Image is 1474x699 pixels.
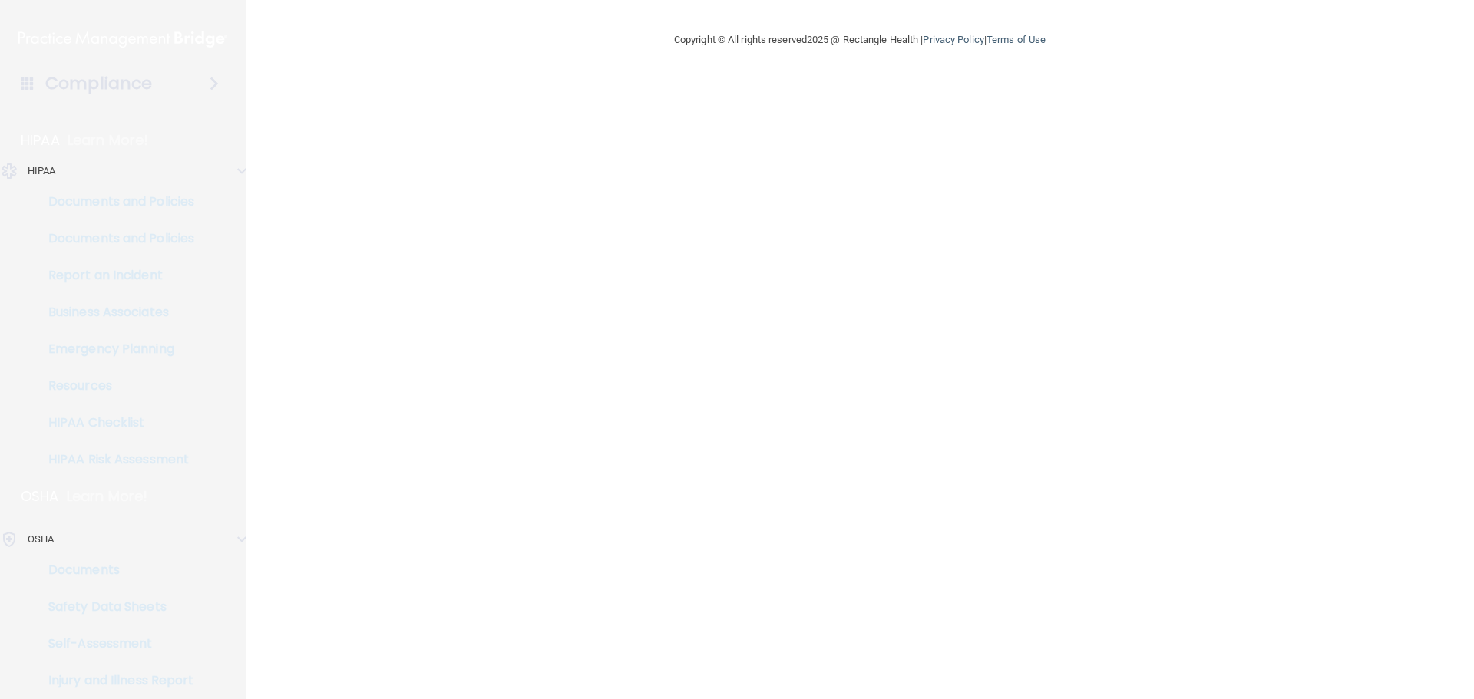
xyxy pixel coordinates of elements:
p: HIPAA Risk Assessment [10,452,220,467]
p: OSHA [21,487,59,506]
p: OSHA [28,530,54,549]
p: Self-Assessment [10,636,220,651]
a: Privacy Policy [923,34,983,45]
p: Documents and Policies [10,231,220,246]
p: HIPAA [28,162,56,180]
p: Report an Incident [10,268,220,283]
p: Safety Data Sheets [10,599,220,615]
p: Learn More! [67,487,148,506]
p: HIPAA [21,131,60,150]
p: Documents and Policies [10,194,220,209]
div: Copyright © All rights reserved 2025 @ Rectangle Health | | [580,15,1140,64]
p: Documents [10,562,220,578]
p: Emergency Planning [10,341,220,357]
p: HIPAA Checklist [10,415,220,430]
img: PMB logo [18,24,227,54]
h4: Compliance [45,73,152,94]
p: Learn More! [68,131,149,150]
p: Resources [10,378,220,394]
p: Injury and Illness Report [10,673,220,688]
p: Business Associates [10,305,220,320]
a: Terms of Use [987,34,1046,45]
